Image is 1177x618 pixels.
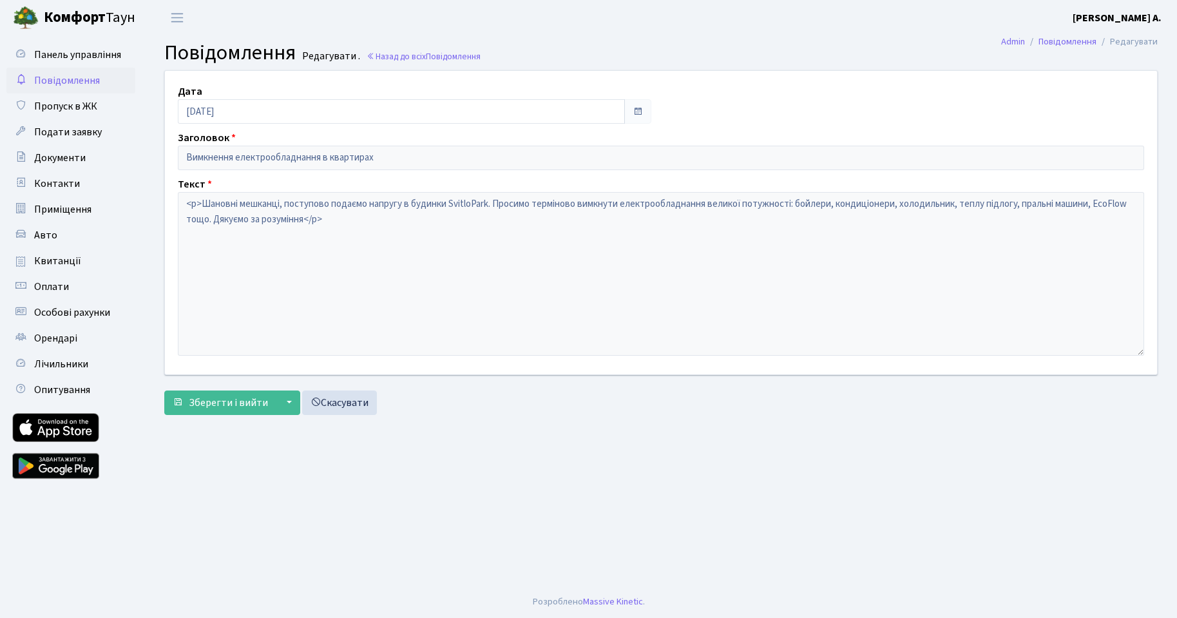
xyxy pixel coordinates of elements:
[6,248,135,274] a: Квитанції
[34,125,102,139] span: Подати заявку
[1038,35,1096,48] a: Повідомлення
[1073,10,1162,26] a: [PERSON_NAME] А.
[426,50,481,63] span: Повідомлення
[6,42,135,68] a: Панель управління
[161,7,193,28] button: Переключити навігацію
[178,84,202,99] label: Дата
[189,396,268,410] span: Зберегти і вийти
[6,171,135,197] a: Контакти
[533,595,645,609] div: Розроблено .
[1001,35,1025,48] a: Admin
[13,5,39,31] img: logo.png
[178,192,1144,356] textarea: <p>Шановні мешканці, поступово подаємо напругу в будинки SvitloPark. Просимо терміново вимкнути е...
[34,202,91,217] span: Приміщення
[6,119,135,145] a: Подати заявку
[34,331,77,345] span: Орендарі
[34,177,80,191] span: Контакти
[6,197,135,222] a: Приміщення
[1096,35,1158,49] li: Редагувати
[1073,11,1162,25] b: [PERSON_NAME] А.
[6,351,135,377] a: Лічильники
[6,93,135,119] a: Пропуск в ЖК
[6,377,135,403] a: Опитування
[302,391,377,415] a: Скасувати
[367,50,481,63] a: Назад до всіхПовідомлення
[982,28,1177,55] nav: breadcrumb
[164,38,296,68] span: Повідомлення
[6,325,135,351] a: Орендарі
[34,48,121,62] span: Панель управління
[34,73,100,88] span: Повідомлення
[34,280,69,294] span: Оплати
[34,254,81,268] span: Квитанції
[34,99,97,113] span: Пропуск в ЖК
[44,7,106,28] b: Комфорт
[44,7,135,29] span: Таун
[34,151,86,165] span: Документи
[164,391,276,415] button: Зберегти і вийти
[6,68,135,93] a: Повідомлення
[300,50,360,63] small: Редагувати .
[34,383,90,397] span: Опитування
[6,145,135,171] a: Документи
[178,130,236,146] label: Заголовок
[34,357,88,371] span: Лічильники
[6,274,135,300] a: Оплати
[34,228,57,242] span: Авто
[34,305,110,320] span: Особові рахунки
[583,595,643,608] a: Massive Kinetic
[6,222,135,248] a: Авто
[178,177,212,192] label: Текст
[6,300,135,325] a: Особові рахунки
